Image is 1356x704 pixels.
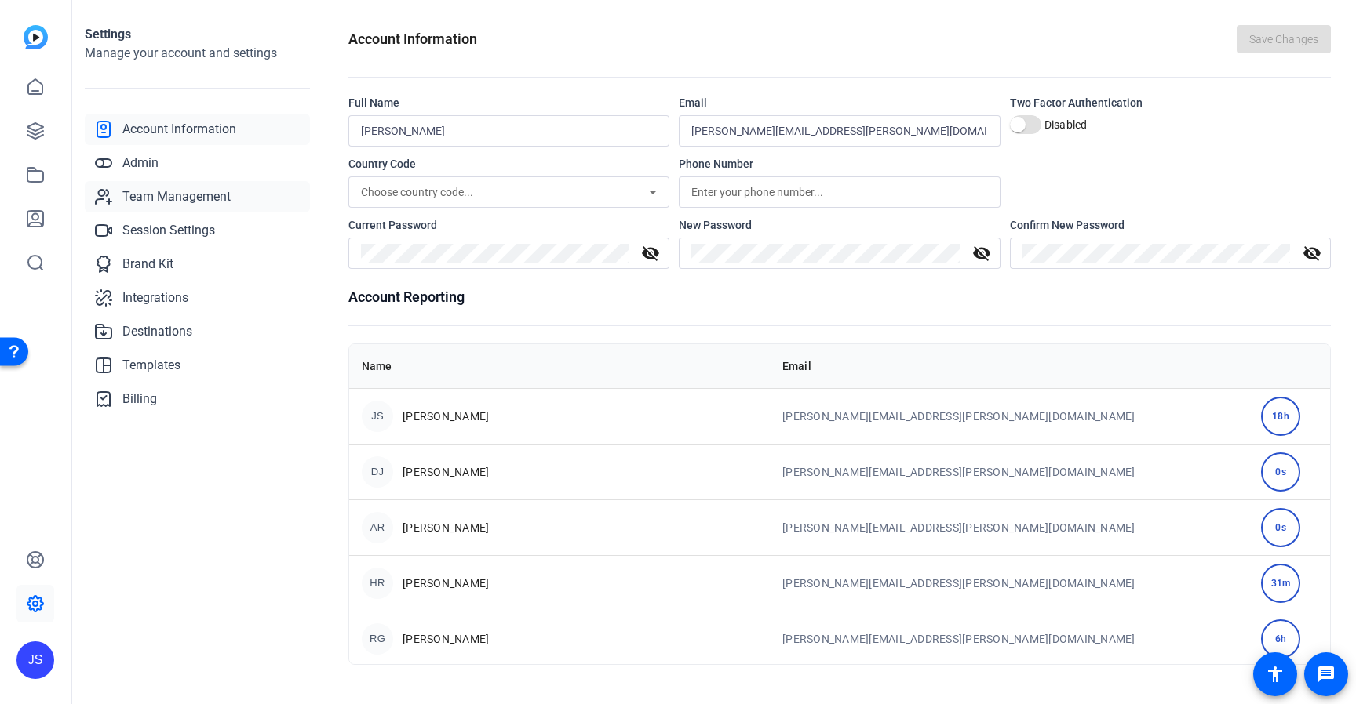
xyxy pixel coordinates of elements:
[16,641,54,679] div: JS
[122,187,231,206] span: Team Management
[691,122,987,140] input: Enter your email...
[362,401,393,432] div: JS
[362,568,393,599] div: HR
[85,350,310,381] a: Templates
[85,282,310,314] a: Integrations
[348,286,1331,308] h1: Account Reporting
[85,25,310,44] h1: Settings
[770,555,1248,611] td: [PERSON_NAME][EMAIL_ADDRESS][PERSON_NAME][DOMAIN_NAME]
[770,344,1248,388] th: Email
[85,249,310,280] a: Brand Kit
[1010,95,1331,111] div: Two Factor Authentication
[632,244,669,263] mat-icon: visibility_off
[679,95,1000,111] div: Email
[1261,452,1300,492] div: 0s
[1293,244,1331,263] mat-icon: visibility_off
[1266,665,1285,684] mat-icon: accessibility
[122,390,157,408] span: Billing
[85,215,310,246] a: Session Settings
[1041,117,1088,132] label: Disabled
[403,408,489,424] span: [PERSON_NAME]
[122,221,215,240] span: Session Settings
[770,444,1248,499] td: [PERSON_NAME][EMAIL_ADDRESS][PERSON_NAME][DOMAIN_NAME]
[403,464,489,480] span: [PERSON_NAME]
[362,623,393,655] div: RG
[679,156,1000,172] div: Phone Number
[362,512,393,543] div: AR
[403,575,489,591] span: [PERSON_NAME]
[348,28,477,50] h1: Account Information
[1261,397,1300,436] div: 18h
[85,316,310,347] a: Destinations
[122,120,236,139] span: Account Information
[122,154,159,172] span: Admin
[679,217,1000,233] div: New Password
[362,456,393,488] div: DJ
[348,95,669,111] div: Full Name
[1317,665,1336,684] mat-icon: message
[361,186,473,198] span: Choose country code...
[1261,508,1300,547] div: 0s
[348,217,669,233] div: Current Password
[348,156,669,172] div: Country Code
[85,181,310,212] a: Team Management
[403,520,489,535] span: [PERSON_NAME]
[122,356,180,375] span: Templates
[24,25,48,49] img: blue-gradient.svg
[85,147,310,179] a: Admin
[85,44,310,63] h2: Manage your account and settings
[1010,217,1331,233] div: Confirm New Password
[361,122,657,140] input: Enter your name...
[1261,619,1300,659] div: 6h
[122,255,173,274] span: Brand Kit
[770,499,1248,555] td: [PERSON_NAME][EMAIL_ADDRESS][PERSON_NAME][DOMAIN_NAME]
[403,631,489,647] span: [PERSON_NAME]
[122,322,192,341] span: Destinations
[85,383,310,415] a: Billing
[691,183,987,201] input: Enter your phone number...
[349,344,770,388] th: Name
[85,114,310,145] a: Account Information
[770,611,1248,666] td: [PERSON_NAME][EMAIL_ADDRESS][PERSON_NAME][DOMAIN_NAME]
[963,244,1001,263] mat-icon: visibility_off
[1261,564,1300,603] div: 31m
[122,288,188,307] span: Integrations
[770,388,1248,444] td: [PERSON_NAME][EMAIL_ADDRESS][PERSON_NAME][DOMAIN_NAME]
